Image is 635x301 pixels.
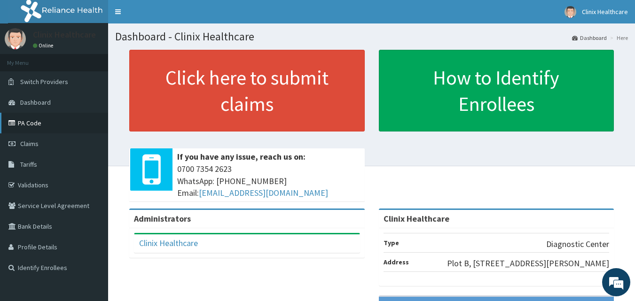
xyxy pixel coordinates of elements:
[5,28,26,49] img: User Image
[582,8,628,16] span: Clinix Healthcare
[33,31,96,39] p: Clinix Healthcare
[33,42,55,49] a: Online
[572,34,607,42] a: Dashboard
[115,31,628,43] h1: Dashboard - Clinix Healthcare
[20,160,37,169] span: Tariffs
[379,50,614,131] a: How to Identify Enrollees
[129,50,365,131] a: Click here to submit claims
[384,213,449,224] strong: Clinix Healthcare
[608,34,628,42] li: Here
[139,238,198,248] a: Clinix Healthcare
[384,239,399,247] b: Type
[384,258,409,266] b: Address
[546,238,609,250] p: Diagnostic Center
[20,77,68,86] span: Switch Providers
[199,187,328,198] a: [EMAIL_ADDRESS][DOMAIN_NAME]
[564,6,576,18] img: User Image
[20,98,51,107] span: Dashboard
[134,213,191,224] b: Administrators
[20,139,39,148] span: Claims
[177,163,360,199] span: 0700 7354 2623 WhatsApp: [PHONE_NUMBER] Email:
[447,257,609,270] p: Plot B, [STREET_ADDRESS][PERSON_NAME]
[177,151,306,162] b: If you have any issue, reach us on:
